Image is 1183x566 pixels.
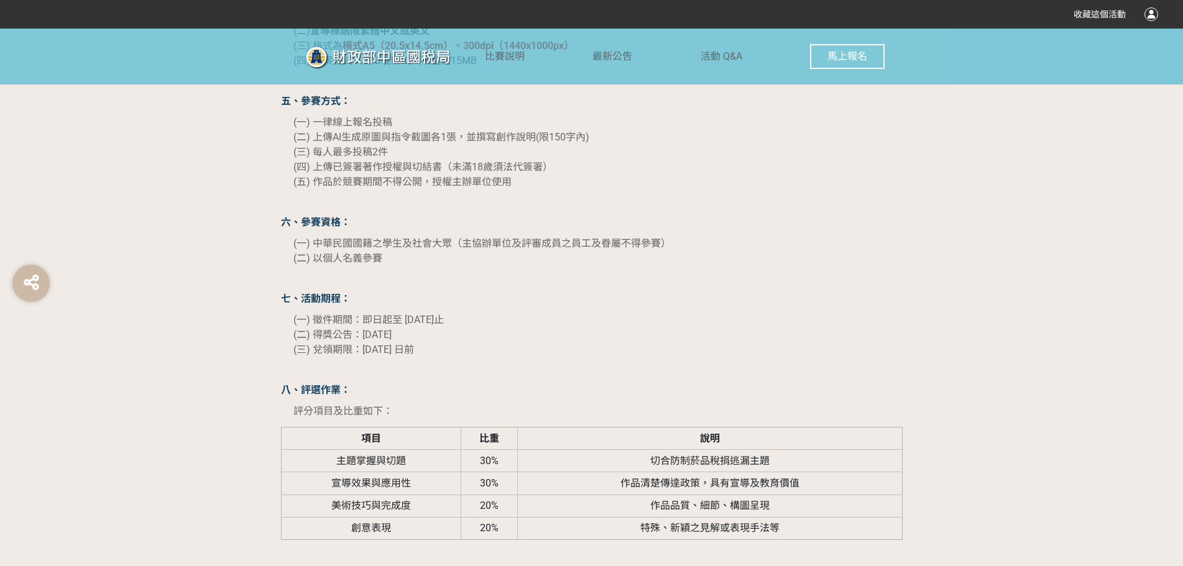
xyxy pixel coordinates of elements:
[331,477,411,489] span: 宣導效果與應用性
[293,405,393,417] span: 評分項目及比重如下：
[620,477,799,489] span: 作品清楚傳達政策，具有宣導及教育價值
[701,29,742,84] a: 活動 Q&A
[298,42,485,73] img: 「拒菸新世界 AI告訴你」防制菸品稅捐逃漏 徵件比賽
[293,146,388,158] span: (三) 每人最多投稿2件
[293,329,392,340] span: (二) 得獎公告：[DATE]
[361,432,381,444] strong: 項目
[281,293,351,304] strong: 七、活動期程：
[281,384,351,396] strong: 八、評選作業：
[293,314,444,326] span: (一) 徵件期間：即日起至 [DATE]止
[640,522,780,534] span: 特殊、新穎之見解或表現手法等
[650,500,770,511] span: 作品品質、細節、構圖呈現
[592,50,632,62] span: 最新公告
[293,161,553,173] span: (四) 上傳已簽署著作授權與切結書（未滿18歲須法代簽署）
[293,252,382,264] span: (二) 以個人名義參賽
[293,176,512,188] span: (五) 作品於競賽期間不得公開，授權主辦單位使用
[485,50,525,62] span: 比賽說明
[293,116,392,128] span: (一) 一律線上報名投稿
[827,50,867,62] span: 馬上報名
[281,216,351,228] strong: 六、參賽資格：
[810,44,885,69] button: 馬上報名
[293,131,589,143] span: (二) 上傳AI生成原圖與指令截圖各1張，並撰寫創作說明(限150字內)
[281,95,351,107] strong: 五、參賽方式：
[351,522,391,534] span: 創意表現
[592,29,632,84] a: 最新公告
[480,477,499,489] span: 30%
[1074,9,1126,19] span: 收藏這個活動
[700,432,720,444] strong: 說明
[480,455,499,467] span: 30%
[293,344,414,355] span: (三) 兌領期限：[DATE] 日前
[479,432,499,444] strong: 比重
[485,29,525,84] a: 比賽說明
[331,500,411,511] span: 美術技巧與完成度
[701,50,742,62] span: 活動 Q&A
[293,237,671,249] span: (一) 中華民國國籍之學生及社會大眾（主協辦單位及評審成員之員工及眷屬不得參賽）
[480,522,499,534] span: 20%
[650,455,770,467] span: 切合防制菸品稅捐逃漏主題
[336,455,406,467] span: 主題掌握與切題
[480,500,499,511] span: 20%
